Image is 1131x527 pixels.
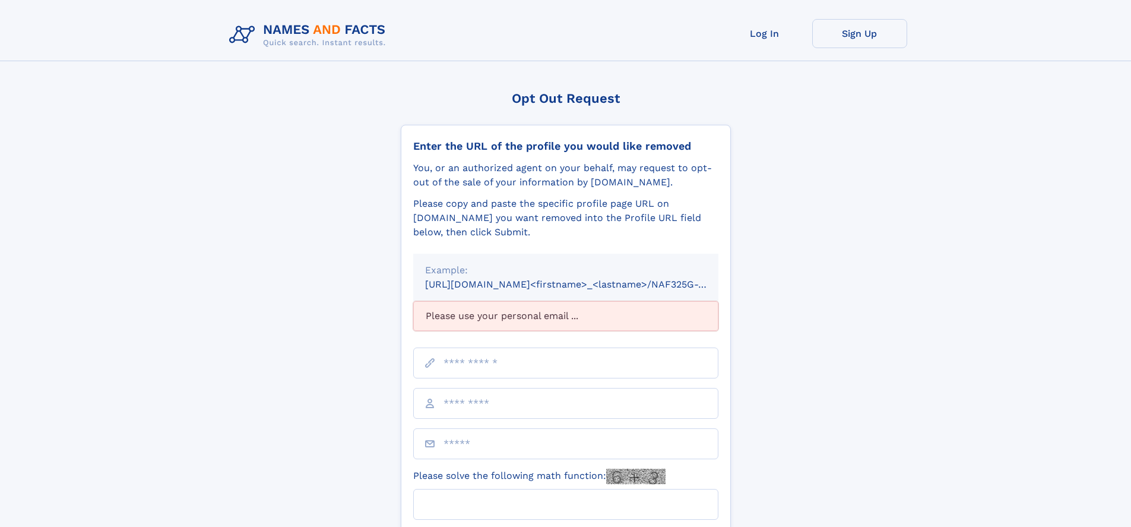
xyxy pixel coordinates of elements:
a: Log In [717,19,812,48]
div: Opt Out Request [401,91,731,106]
div: Enter the URL of the profile you would like removed [413,140,718,153]
label: Please solve the following math function: [413,469,666,484]
div: Please use your personal email ... [413,301,718,331]
small: [URL][DOMAIN_NAME]<firstname>_<lastname>/NAF325G-xxxxxxxx [425,279,741,290]
div: You, or an authorized agent on your behalf, may request to opt-out of the sale of your informatio... [413,161,718,190]
img: Logo Names and Facts [224,19,395,51]
a: Sign Up [812,19,907,48]
div: Example: [425,263,707,277]
div: Please copy and paste the specific profile page URL on [DOMAIN_NAME] you want removed into the Pr... [413,197,718,239]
